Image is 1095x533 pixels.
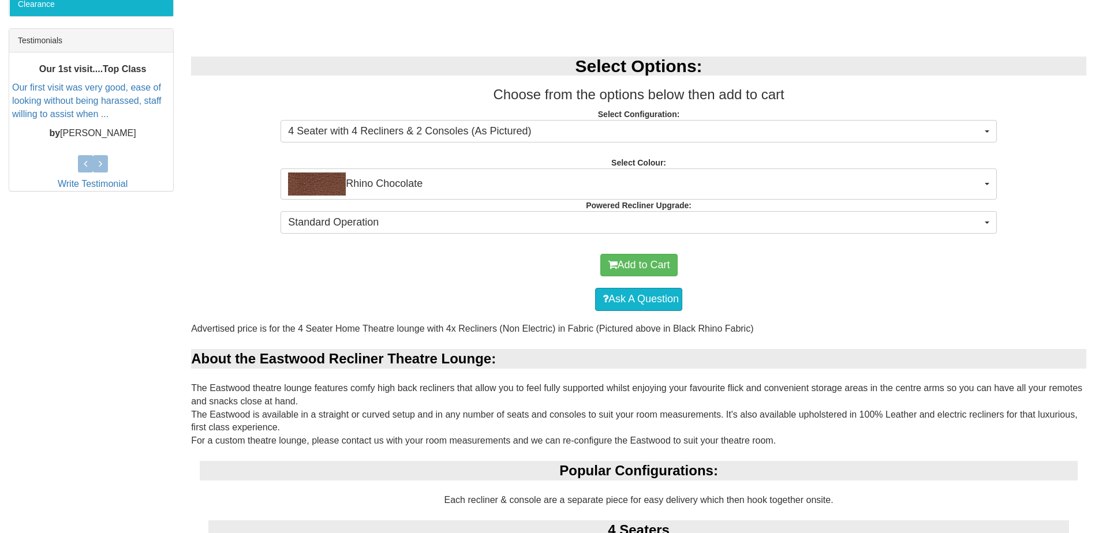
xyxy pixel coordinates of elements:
button: Add to Cart [600,254,678,277]
span: Rhino Chocolate [288,172,982,196]
div: Popular Configurations: [200,461,1078,481]
strong: Powered Recliner Upgrade: [586,201,692,210]
img: Rhino Chocolate [288,172,346,196]
a: Our first visit was very good, ease of looking without being harassed, staff willing to assist wh... [12,82,162,119]
button: 4 Seater with 4 Recliners & 2 Consoles (As Pictured) [281,120,997,143]
a: Ask A Question [595,288,682,311]
span: 4 Seater with 4 Recliners & 2 Consoles (As Pictured) [288,124,982,139]
h3: Choose from the options below then add to cart [191,87,1086,102]
a: Write Testimonial [58,179,128,189]
button: Standard Operation [281,211,997,234]
button: Rhino ChocolateRhino Chocolate [281,168,997,200]
b: Our 1st visit....Top Class [39,64,147,74]
b: by [49,128,60,138]
strong: Select Configuration: [598,110,680,119]
p: [PERSON_NAME] [12,127,173,140]
span: Standard Operation [288,215,982,230]
strong: Select Colour: [611,158,666,167]
div: Testimonials [9,29,173,52]
div: About the Eastwood Recliner Theatre Lounge: [191,349,1086,369]
b: Select Options: [575,57,702,76]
